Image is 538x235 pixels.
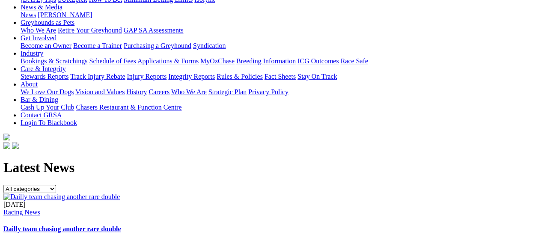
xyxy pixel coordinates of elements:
a: Dailly team chasing another rare double [3,225,121,232]
a: Who We Are [171,88,207,95]
a: Retire Your Greyhound [58,27,122,34]
a: Industry [21,50,43,57]
img: Dailly team chasing another rare double [3,193,120,201]
a: Login To Blackbook [21,119,77,126]
a: Become an Owner [21,42,71,49]
a: MyOzChase [200,57,235,65]
a: Schedule of Fees [89,57,136,65]
a: Purchasing a Greyhound [124,42,191,49]
a: Stay On Track [297,73,337,80]
a: Injury Reports [127,73,166,80]
div: News & Media [21,11,535,19]
span: [DATE] [3,201,26,208]
a: GAP SA Assessments [124,27,184,34]
a: Race Safe [340,57,368,65]
div: Bar & Dining [21,104,535,111]
a: Become a Trainer [73,42,122,49]
a: News [21,11,36,18]
a: Bookings & Scratchings [21,57,87,65]
a: Contact GRSA [21,111,62,119]
div: About [21,88,535,96]
a: Rules & Policies [217,73,263,80]
a: History [126,88,147,95]
a: Privacy Policy [248,88,288,95]
a: ICG Outcomes [297,57,339,65]
a: Cash Up Your Club [21,104,74,111]
a: Track Injury Rebate [70,73,125,80]
a: [PERSON_NAME] [38,11,92,18]
a: Applications & Forms [137,57,199,65]
img: facebook.svg [3,142,10,149]
a: Integrity Reports [168,73,215,80]
img: logo-grsa-white.png [3,134,10,140]
a: Fact Sheets [265,73,296,80]
a: Who We Are [21,27,56,34]
h1: Latest News [3,160,535,176]
div: Industry [21,57,535,65]
a: Racing News [3,208,40,216]
a: We Love Our Dogs [21,88,74,95]
a: Strategic Plan [208,88,247,95]
a: About [21,80,38,88]
a: Syndication [193,42,226,49]
a: Chasers Restaurant & Function Centre [76,104,181,111]
a: Care & Integrity [21,65,66,72]
a: Vision and Values [75,88,125,95]
div: Get Involved [21,42,535,50]
a: Stewards Reports [21,73,68,80]
div: Greyhounds as Pets [21,27,535,34]
a: Bar & Dining [21,96,58,103]
a: Careers [149,88,169,95]
img: twitter.svg [12,142,19,149]
a: Breeding Information [236,57,296,65]
a: News & Media [21,3,62,11]
a: Get Involved [21,34,56,42]
a: Greyhounds as Pets [21,19,74,26]
div: Care & Integrity [21,73,535,80]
